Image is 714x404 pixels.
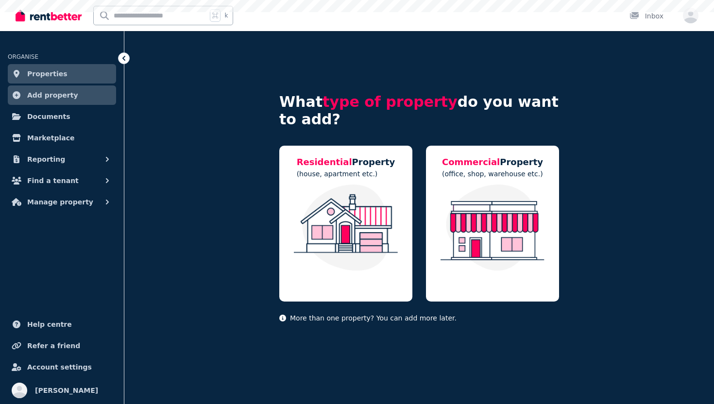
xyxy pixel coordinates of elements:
[442,169,543,179] p: (office, shop, warehouse etc.)
[16,8,82,23] img: RentBetter
[8,192,116,212] button: Manage property
[8,128,116,148] a: Marketplace
[436,185,549,271] img: Commercial Property
[35,385,98,396] span: [PERSON_NAME]
[8,315,116,334] a: Help centre
[8,53,38,60] span: ORGANISE
[297,169,395,179] p: (house, apartment etc.)
[442,155,543,169] h5: Property
[27,319,72,330] span: Help centre
[279,93,559,128] h4: What do you want to add?
[297,155,395,169] h5: Property
[27,111,70,122] span: Documents
[27,175,79,186] span: Find a tenant
[27,196,93,208] span: Manage property
[224,12,228,19] span: k
[629,11,663,21] div: Inbox
[8,150,116,169] button: Reporting
[8,85,116,105] a: Add property
[8,64,116,84] a: Properties
[279,313,559,323] p: More than one property? You can add more later.
[27,132,74,144] span: Marketplace
[297,157,352,167] span: Residential
[8,336,116,355] a: Refer a friend
[27,68,68,80] span: Properties
[442,157,500,167] span: Commercial
[8,357,116,377] a: Account settings
[323,93,458,110] span: type of property
[27,89,78,101] span: Add property
[289,185,403,271] img: Residential Property
[8,107,116,126] a: Documents
[27,361,92,373] span: Account settings
[8,171,116,190] button: Find a tenant
[27,340,80,352] span: Refer a friend
[27,153,65,165] span: Reporting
